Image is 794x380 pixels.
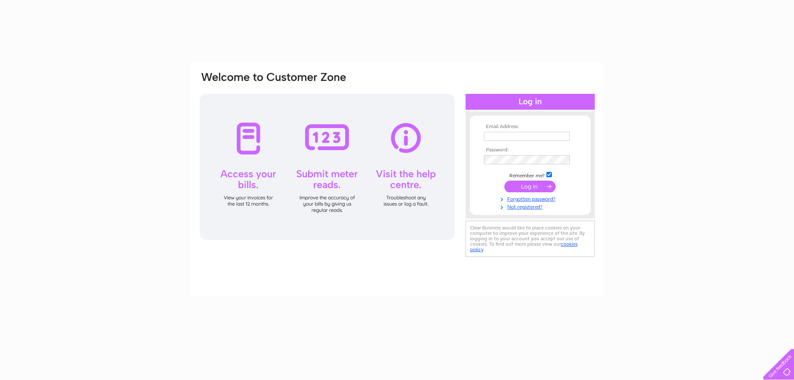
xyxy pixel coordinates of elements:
a: Forgotten password? [484,194,579,202]
td: Remember me? [482,171,579,179]
th: Email Address: [482,124,579,130]
a: Not registered? [484,202,579,210]
th: Password: [482,147,579,153]
div: Clear Business would like to place cookies on your computer to improve your experience of the sit... [466,221,595,257]
input: Submit [504,181,556,192]
a: cookies policy [470,241,578,252]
